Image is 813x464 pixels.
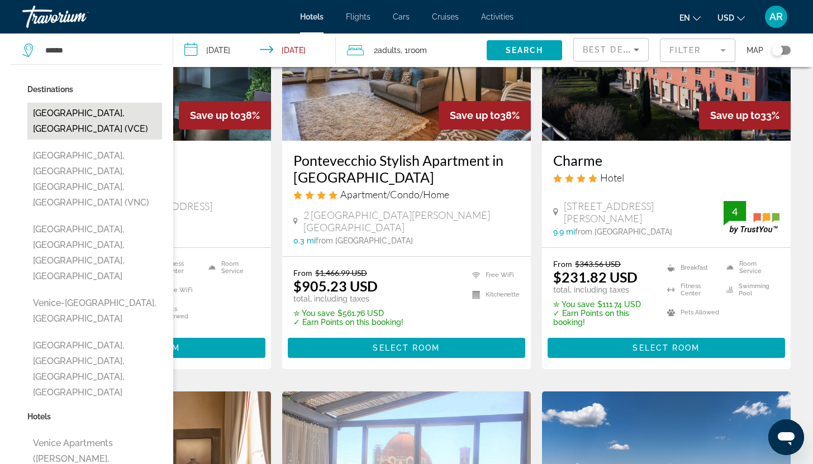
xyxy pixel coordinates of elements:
del: $343.56 USD [575,259,621,269]
p: total, including taxes [293,294,403,303]
div: 4 star Apartment [293,188,520,200]
span: en [679,13,690,22]
li: Swimming Pool [721,281,779,298]
p: Destinations [27,82,162,97]
li: Free WiFi [145,281,202,298]
span: Save up to [190,109,240,121]
ins: $905.23 USD [293,278,378,294]
span: 2 [374,42,401,58]
button: [GEOGRAPHIC_DATA], [GEOGRAPHIC_DATA] (VCE) [27,103,162,140]
button: Travelers: 2 adults, 0 children [336,34,487,67]
span: Map [747,42,763,58]
span: ✮ You save [553,300,595,309]
span: Hotel [600,171,624,184]
button: Change language [679,9,701,26]
li: Pets Allowed [145,304,202,321]
span: From [553,259,572,269]
li: Free WiFi [467,268,520,282]
span: Best Deals [583,45,641,54]
a: Cruises [432,12,459,21]
li: Fitness Center [145,259,202,276]
span: Apartment/Condo/Home [340,188,449,200]
button: Toggle map [763,45,791,55]
span: From [293,268,312,278]
li: Room Service [203,259,260,276]
a: Select Room [548,340,785,352]
span: 0.3 mi [293,236,316,245]
button: Select Room [548,338,785,358]
button: Change currency [717,9,745,26]
div: 4 [724,205,746,218]
button: Venice-[GEOGRAPHIC_DATA], [GEOGRAPHIC_DATA] [27,293,162,329]
span: Select Room [373,343,440,352]
div: 33% [699,101,791,130]
li: Fitness Center [662,281,720,298]
p: $111.74 USD [553,300,653,309]
span: Save up to [450,109,500,121]
span: USD [717,13,734,22]
del: $1,466.99 USD [315,268,367,278]
a: Select Room [288,340,525,352]
li: Room Service [721,259,779,276]
a: Cars [393,12,410,21]
button: User Menu [762,5,791,28]
button: [GEOGRAPHIC_DATA], [GEOGRAPHIC_DATA], [GEOGRAPHIC_DATA], [GEOGRAPHIC_DATA] [27,335,162,403]
mat-select: Sort by [583,43,639,56]
div: 4 star Hotel [553,171,779,184]
p: total, including taxes [553,285,653,294]
iframe: Bouton de lancement de la fenêtre de messagerie [768,419,804,455]
span: Select Room [633,343,700,352]
button: [GEOGRAPHIC_DATA], [GEOGRAPHIC_DATA], [GEOGRAPHIC_DATA], [GEOGRAPHIC_DATA] (VNC) [27,145,162,213]
span: 9.9 mi [553,227,575,236]
div: 38% [439,101,531,130]
p: $561.76 USD [293,309,403,318]
button: Check-in date: Oct 10, 2025 Check-out date: Oct 12, 2025 [173,34,335,67]
span: 2 [GEOGRAPHIC_DATA][PERSON_NAME][GEOGRAPHIC_DATA] [303,209,520,233]
a: Flights [346,12,370,21]
span: Save up to [710,109,760,121]
p: Hotels [27,409,162,424]
button: Select Room [288,338,525,358]
a: Travorium [22,2,134,31]
span: ✮ You save [293,309,335,318]
a: Hotels [300,12,324,21]
li: Kitchenette [467,288,520,302]
span: from [GEOGRAPHIC_DATA] [316,236,413,245]
li: Pets Allowed [662,304,720,321]
p: ✓ Earn Points on this booking! [553,309,653,327]
div: 38% [179,101,271,130]
a: Pontevecchio Stylish Apartment in [GEOGRAPHIC_DATA] [293,152,520,185]
a: Activities [481,12,514,21]
ins: $231.82 USD [553,269,638,285]
span: Search [506,46,544,55]
a: Charme [553,152,779,169]
p: ✓ Earn Points on this booking! [293,318,403,327]
span: , 1 [401,42,427,58]
li: Breakfast [662,259,720,276]
span: from [GEOGRAPHIC_DATA] [575,227,672,236]
button: [GEOGRAPHIC_DATA], [GEOGRAPHIC_DATA], [GEOGRAPHIC_DATA], [GEOGRAPHIC_DATA] [27,219,162,287]
span: Adults [378,46,401,55]
span: AR [769,11,783,22]
button: Filter [660,38,735,63]
button: Search [487,40,562,60]
span: Room [408,46,427,55]
span: [STREET_ADDRESS][PERSON_NAME] [564,200,724,224]
img: trustyou-badge.svg [724,201,779,234]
